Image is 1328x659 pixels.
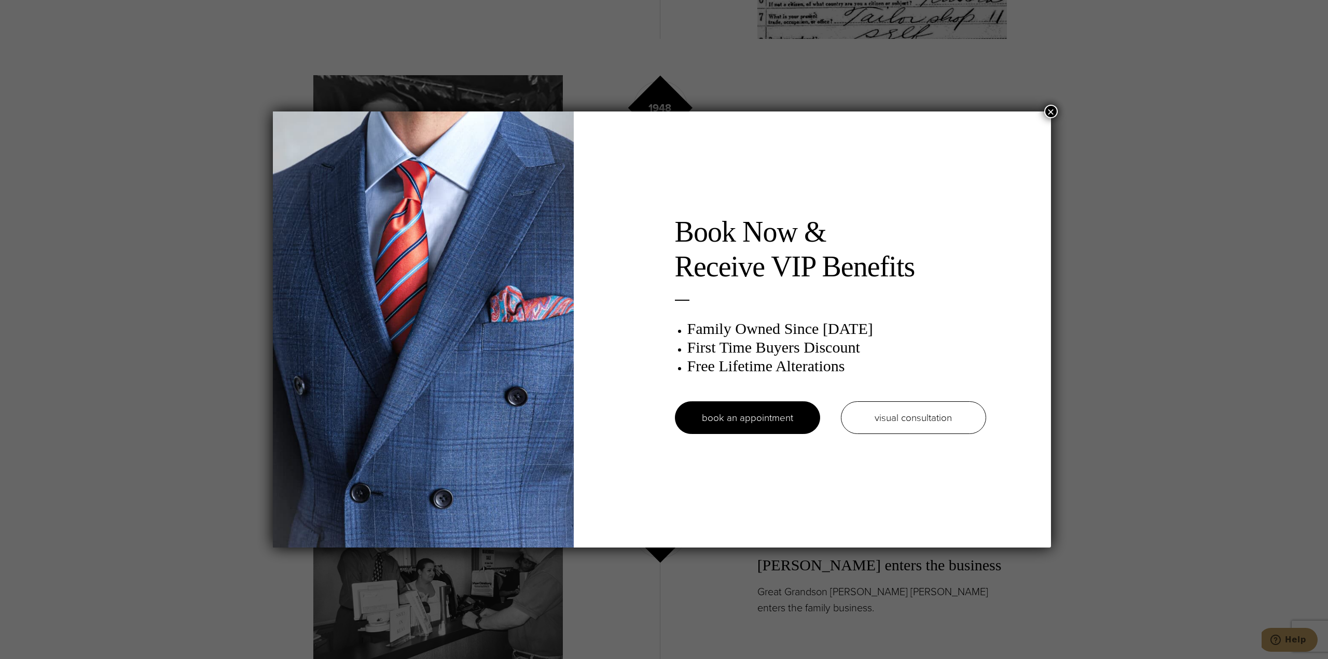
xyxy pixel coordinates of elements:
[1044,105,1058,118] button: Close
[687,319,986,338] h3: Family Owned Since [DATE]
[841,401,986,434] a: visual consultation
[687,338,986,357] h3: First Time Buyers Discount
[675,401,820,434] a: book an appointment
[23,7,45,17] span: Help
[687,357,986,375] h3: Free Lifetime Alterations
[675,215,986,284] h2: Book Now & Receive VIP Benefits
